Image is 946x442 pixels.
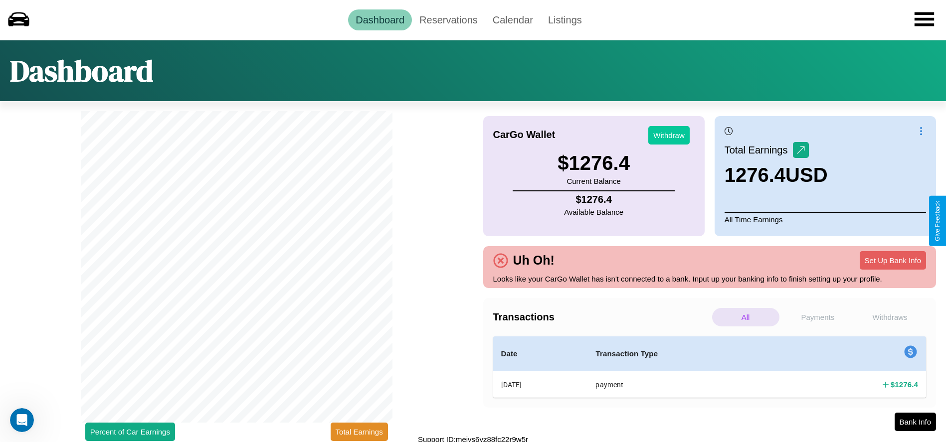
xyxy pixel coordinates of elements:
[493,311,710,323] h4: Transactions
[725,212,926,226] p: All Time Earnings
[712,308,779,326] p: All
[10,408,34,432] iframe: Intercom live chat
[10,50,153,91] h1: Dashboard
[648,126,690,145] button: Withdraw
[595,348,780,360] h4: Transaction Type
[85,423,175,441] button: Percent of Car Earnings
[493,371,588,398] th: [DATE]
[587,371,788,398] th: payment
[493,272,927,286] p: Looks like your CarGo Wallet has isn't connected to a bank. Input up your banking info to finish ...
[412,9,485,30] a: Reservations
[934,201,941,241] div: Give Feedback
[860,251,926,270] button: Set Up Bank Info
[895,413,936,431] button: Bank Info
[485,9,541,30] a: Calendar
[856,308,924,326] p: Withdraws
[493,336,927,398] table: simple table
[541,9,589,30] a: Listings
[891,379,918,390] h4: $ 1276.4
[558,174,630,188] p: Current Balance
[784,308,852,326] p: Payments
[348,9,412,30] a: Dashboard
[501,348,580,360] h4: Date
[508,253,560,268] h4: Uh Oh!
[564,194,623,205] h4: $ 1276.4
[558,152,630,174] h3: $ 1276.4
[331,423,388,441] button: Total Earnings
[725,141,793,159] p: Total Earnings
[493,129,556,141] h4: CarGo Wallet
[564,205,623,219] p: Available Balance
[725,164,828,186] h3: 1276.4 USD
